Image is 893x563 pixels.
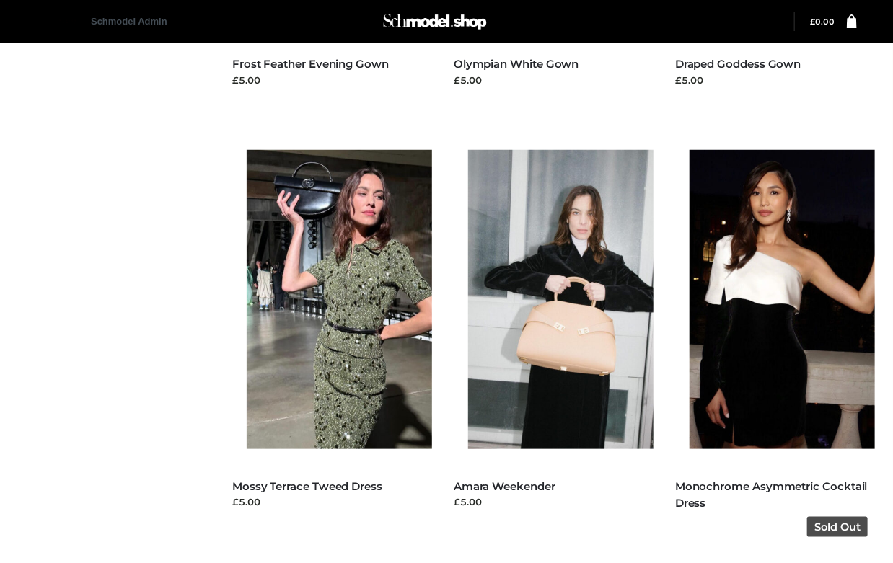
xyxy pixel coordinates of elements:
[810,17,835,27] a: £0.00
[232,495,432,509] div: £5.00
[454,73,654,87] div: £5.00
[454,479,555,493] a: Amara Weekender
[810,17,815,27] span: £
[675,73,875,87] div: £5.00
[810,17,835,27] bdi: 0.00
[91,16,167,53] a: Schmodel Admin 964
[232,73,432,87] div: £5.00
[675,479,868,510] a: Monochrome Asymmetric Cocktail Dress
[454,57,579,71] a: Olympian White Gown
[675,57,801,71] a: Draped Goddess Gown
[232,479,382,493] a: Mossy Terrace Tweed Dress
[807,517,868,537] span: Sold Out
[232,57,389,71] a: Frost Feather Evening Gown
[454,495,654,509] div: £5.00
[381,7,489,36] img: Schmodel Admin 964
